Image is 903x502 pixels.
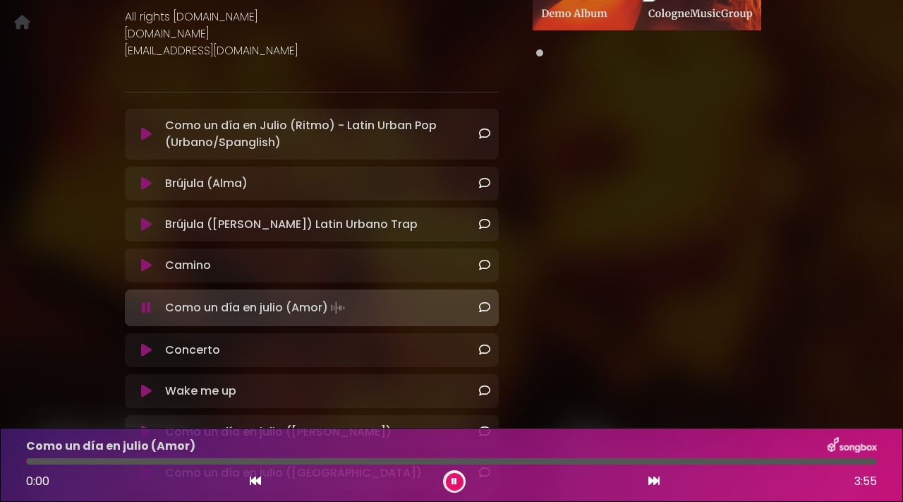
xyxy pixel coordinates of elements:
[165,117,479,151] p: Como un día en Julio (Ritmo) - Latin Urban Pop (Urbano/Spanglish)
[26,473,49,489] span: 0:00
[854,473,877,490] span: 3:55
[165,342,220,359] p: Concerto
[328,298,348,318] img: waveform4.gif
[828,437,877,455] img: songbox-logo-white.png
[165,298,348,318] p: Como un día en julio (Amor)
[165,383,236,400] p: Wake me up
[165,216,418,233] p: Brújula ([PERSON_NAME]) Latin Urbano Trap
[165,175,248,192] p: Brújula (Alma)
[125,25,499,42] p: [DOMAIN_NAME]
[165,424,392,441] p: Como un día en julio ([PERSON_NAME])
[26,438,195,455] p: Como un día en julio (Amor)
[125,42,499,59] p: [EMAIL_ADDRESS][DOMAIN_NAME]
[165,257,211,274] p: Camino
[125,8,499,25] p: All rights [DOMAIN_NAME]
